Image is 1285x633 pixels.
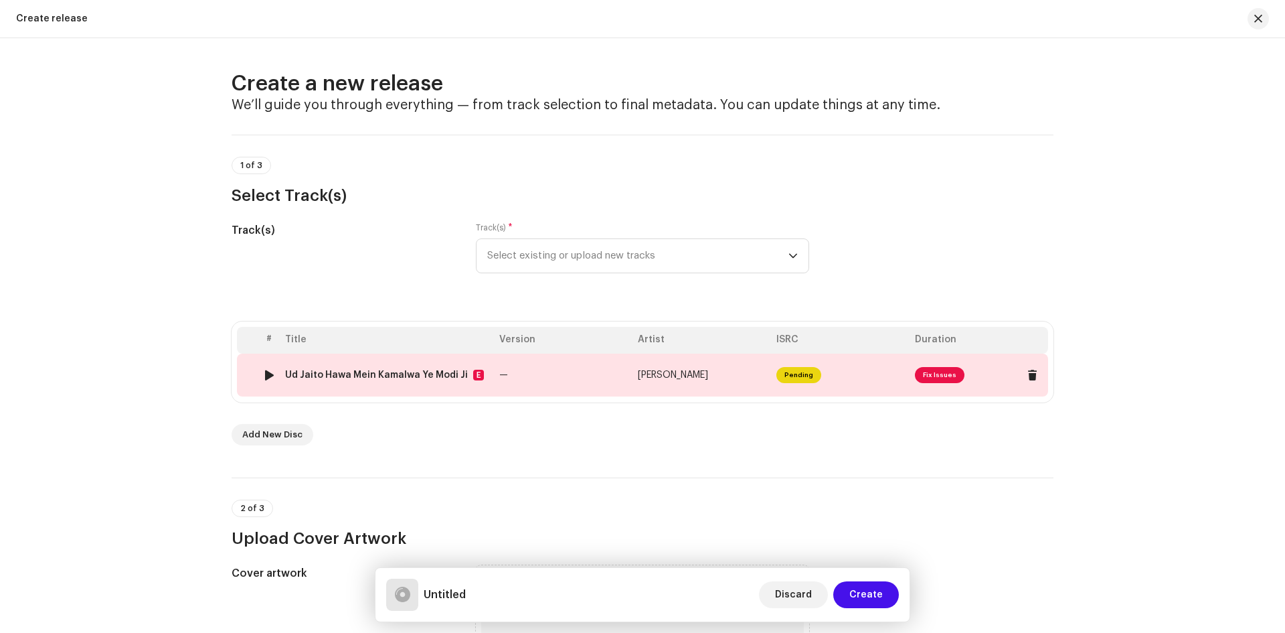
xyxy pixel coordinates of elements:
h5: Track(s) [232,222,454,238]
th: Title [280,327,494,354]
th: Artist [632,327,771,354]
span: Create [849,581,883,608]
span: Rajesh Rasila [638,370,708,380]
span: — [499,370,508,380]
label: Track(s) [476,222,513,233]
span: 2 of 3 [240,504,264,512]
div: Ud Jaito Hawa Mein Kamalwa Ye Modi Ji [285,370,468,380]
th: Duration [910,327,1048,354]
span: Add New Disc [242,421,303,448]
span: Fix Issues [915,367,964,383]
div: dropdown trigger [788,239,798,273]
h3: Upload Cover Artwork [232,528,1053,549]
button: Add New Disc [232,424,313,445]
th: # [258,327,280,354]
button: Discard [759,581,828,608]
h2: Create a new release [232,70,1053,97]
div: E [473,370,484,380]
span: Select existing or upload new tracks [487,239,788,273]
span: Discard [775,581,812,608]
th: ISRC [771,327,910,354]
h3: Select Track(s) [232,185,1053,206]
th: Version [494,327,632,354]
button: Create [833,581,899,608]
h5: Cover artwork [232,565,454,581]
span: Pending [776,367,821,383]
span: 1 of 3 [240,161,262,169]
h5: Untitled [424,587,466,603]
h4: We’ll guide you through everything — from track selection to final metadata. You can update thing... [232,97,1053,113]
